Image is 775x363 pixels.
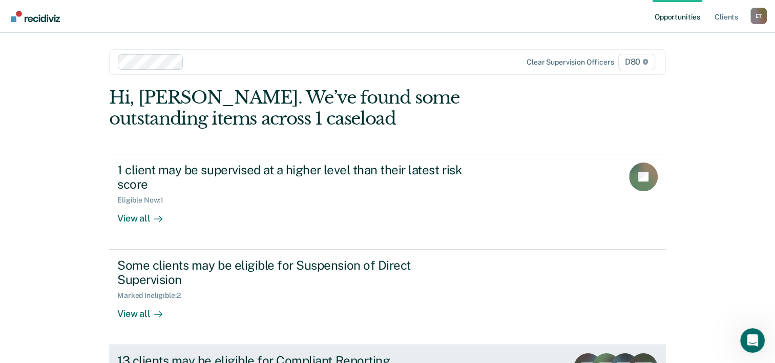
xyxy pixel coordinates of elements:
[117,163,477,192] div: 1 client may be supervised at a higher level than their latest risk score
[109,154,666,250] a: 1 client may be supervised at a higher level than their latest risk scoreEligible Now:1View all
[117,258,477,288] div: Some clients may be eligible for Suspension of Direct Supervision
[527,58,614,67] div: Clear supervision officers
[740,328,765,353] iframe: Intercom live chat
[618,54,655,70] span: D80
[750,8,767,24] button: Profile dropdown button
[117,205,175,225] div: View all
[750,8,767,24] div: E T
[117,300,175,320] div: View all
[11,11,60,22] img: Recidiviz
[117,196,172,205] div: Eligible Now : 1
[109,250,666,345] a: Some clients may be eligible for Suspension of Direct SupervisionMarked Ineligible:2View all
[109,87,554,129] div: Hi, [PERSON_NAME]. We’ve found some outstanding items across 1 caseload
[117,291,188,300] div: Marked Ineligible : 2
